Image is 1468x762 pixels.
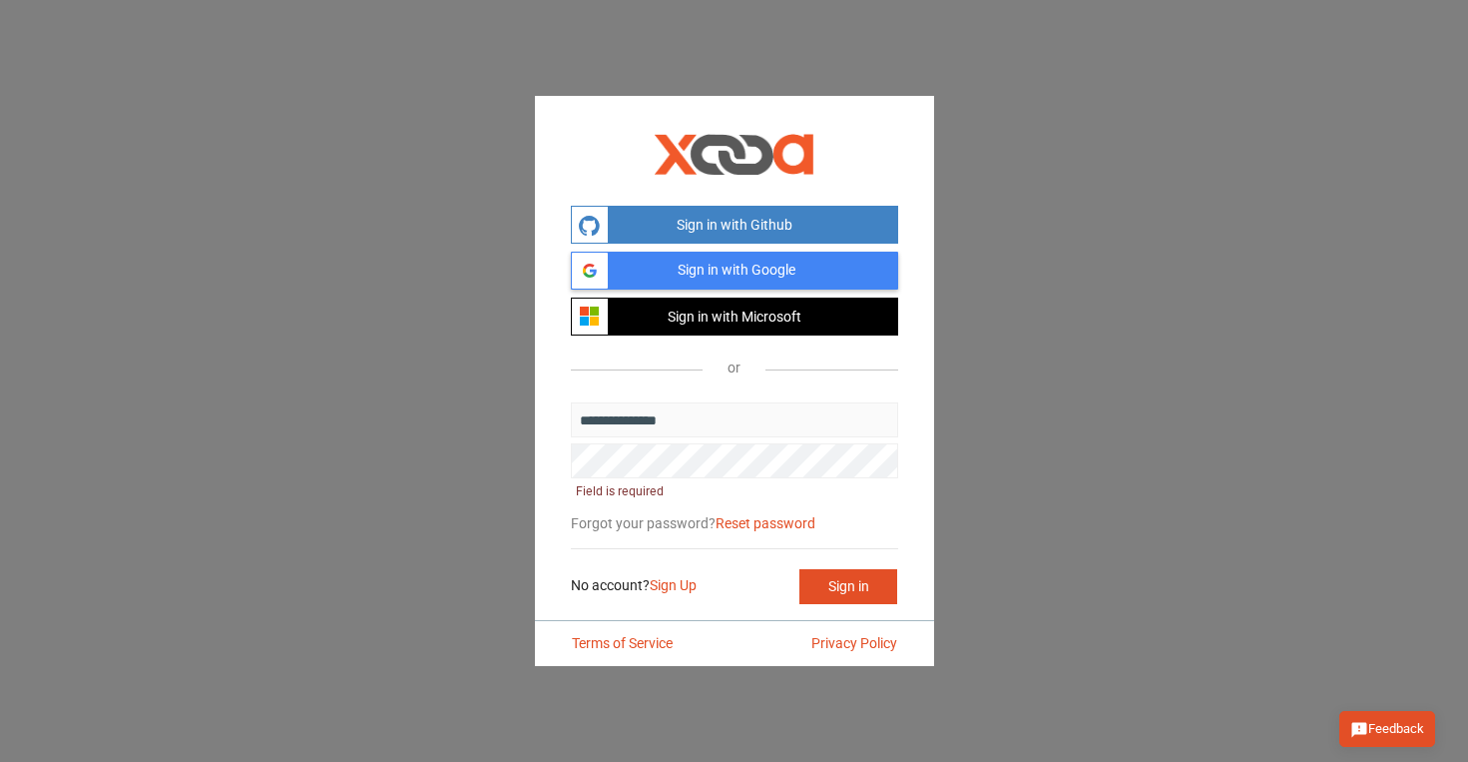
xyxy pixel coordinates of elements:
[811,633,897,654] a: Privacy Policy
[650,577,697,593] a: Sign Up
[678,262,795,278] span: Sign in with Google
[703,360,765,376] span: or
[571,576,800,594] div: No account?
[572,633,673,654] a: Terms of Service
[799,569,897,604] button: Sign in
[571,298,898,336] button: Sign in with Microsoft
[571,206,898,244] button: Sign in with Github
[571,482,898,500] div: Field is required
[571,506,898,549] div: Forgot your password?
[1350,719,1424,739] span: Feedback
[716,515,815,531] a: Reset password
